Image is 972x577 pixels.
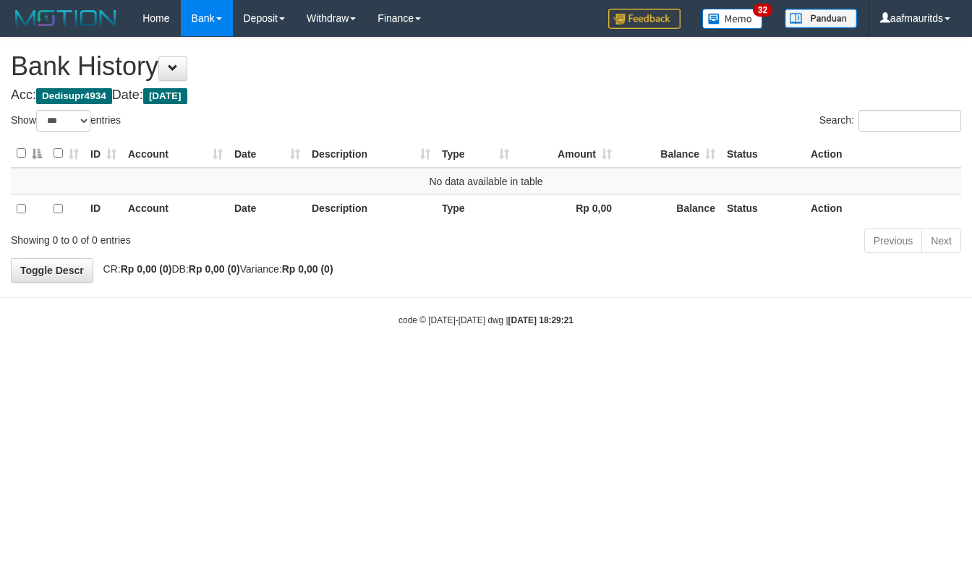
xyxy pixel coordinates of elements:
th: ID [85,195,122,223]
a: Next [921,228,961,253]
a: Toggle Descr [11,258,93,283]
label: Show entries [11,110,121,132]
span: 32 [753,4,772,17]
img: Button%20Memo.svg [702,9,763,29]
h4: Acc: Date: [11,88,961,103]
th: Date [229,195,306,223]
th: Account: activate to sort column ascending [122,140,229,168]
img: MOTION_logo.png [11,7,121,29]
th: Status [721,140,805,168]
h1: Bank History [11,52,961,81]
img: panduan.png [785,9,857,28]
th: Type [436,195,515,223]
th: Date: activate to sort column ascending [229,140,306,168]
th: Account [122,195,229,223]
small: code © [DATE]-[DATE] dwg | [398,315,574,325]
th: Type: activate to sort column ascending [436,140,515,168]
th: Action [805,195,961,223]
div: Showing 0 to 0 of 0 entries [11,227,394,247]
th: Action [805,140,961,168]
span: Dedisupr4934 [36,88,112,104]
th: Balance: activate to sort column ascending [618,140,721,168]
input: Search: [858,110,961,132]
th: ID: activate to sort column ascending [85,140,122,168]
th: Amount: activate to sort column ascending [515,140,618,168]
strong: Rp 0,00 (0) [189,263,240,275]
td: No data available in table [11,168,961,195]
span: CR: DB: Variance: [96,263,333,275]
span: [DATE] [143,88,187,104]
strong: Rp 0,00 (0) [121,263,172,275]
strong: [DATE] 18:29:21 [508,315,574,325]
th: Rp 0,00 [515,195,618,223]
strong: Rp 0,00 (0) [282,263,333,275]
th: Status [721,195,805,223]
label: Search: [819,110,961,132]
img: Feedback.jpg [608,9,681,29]
th: Description [306,195,436,223]
th: Description: activate to sort column ascending [306,140,436,168]
th: : activate to sort column descending [11,140,48,168]
th: Balance [618,195,721,223]
th: : activate to sort column ascending [48,140,85,168]
a: Previous [864,228,922,253]
select: Showentries [36,110,90,132]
